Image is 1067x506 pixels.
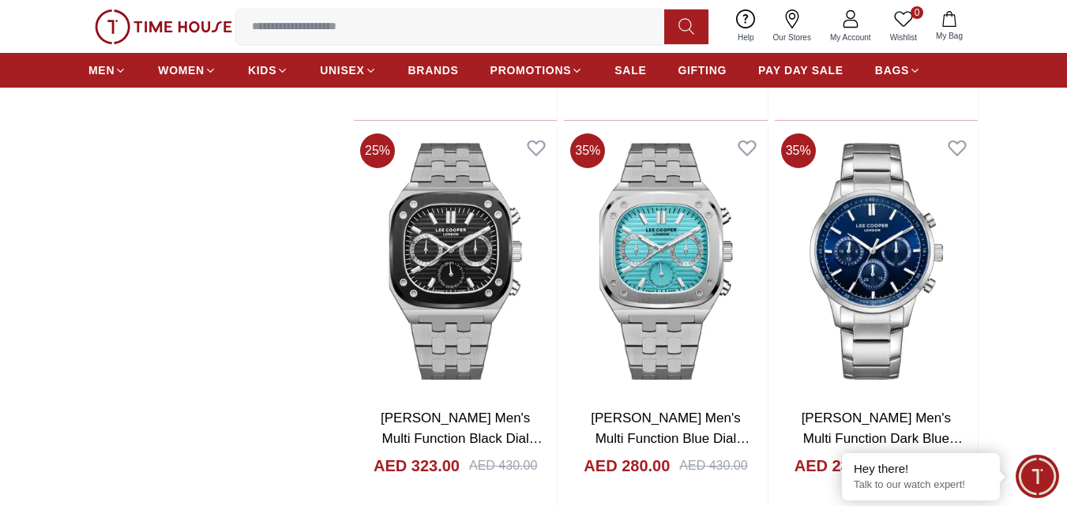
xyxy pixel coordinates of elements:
h4: AED 237.00 [795,455,881,477]
a: [PERSON_NAME] Men's Multi Function Dark Blue Dial Watch - LC07998.390 [798,410,963,466]
a: MEN [88,56,126,84]
span: Help [731,32,761,43]
a: [PERSON_NAME] Men's Multi Function Black Dial Watch - LC08023.350 [381,410,543,466]
a: BRANDS [408,56,459,84]
img: ... [95,9,232,44]
img: Lee Cooper Men's Multi Function Dark Blue Dial Watch - LC07998.390 [775,127,978,395]
span: WOMEN [158,62,205,78]
span: 25 % [360,133,395,168]
a: 0Wishlist [881,6,926,47]
span: Wishlist [884,32,923,43]
a: PAY DAY SALE [758,56,843,84]
span: My Account [824,32,877,43]
div: AED 430.00 [469,456,537,475]
h4: AED 280.00 [584,455,670,477]
button: My Bag [926,8,972,45]
span: PROMOTIONS [490,62,572,78]
a: SALE [614,56,646,84]
a: Help [728,6,764,47]
a: WOMEN [158,56,216,84]
a: Our Stores [764,6,821,47]
a: BAGS [875,56,921,84]
span: 35 % [570,133,605,168]
span: MEN [88,62,115,78]
span: PAY DAY SALE [758,62,843,78]
a: KIDS [248,56,288,84]
span: KIDS [248,62,276,78]
span: GIFTING [678,62,727,78]
div: Hey there! [854,461,988,477]
span: My Bag [930,30,969,42]
span: UNISEX [320,62,364,78]
span: Our Stores [767,32,817,43]
span: 35 % [781,133,816,168]
img: Lee Cooper Men's Multi Function Blue Dial Watch - LC08023.300 [564,127,767,395]
a: [PERSON_NAME] Men's Multi Function Blue Dial Watch - LC08023.300 [591,410,750,466]
span: SALE [614,62,646,78]
a: UNISEX [320,56,376,84]
div: AED 430.00 [679,456,747,475]
a: PROMOTIONS [490,56,584,84]
img: Lee Cooper Men's Multi Function Black Dial Watch - LC08023.350 [354,127,557,395]
p: Talk to our watch expert! [854,478,988,492]
span: BRANDS [408,62,459,78]
span: BAGS [875,62,909,78]
span: 0 [911,6,923,19]
a: GIFTING [678,56,727,84]
div: Chat Widget [1016,455,1059,498]
h4: AED 323.00 [374,455,460,477]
